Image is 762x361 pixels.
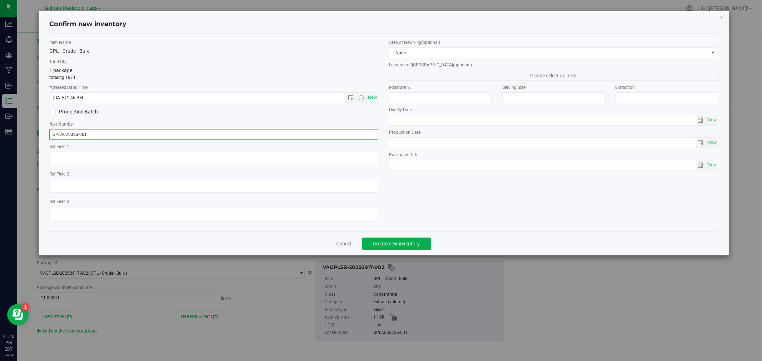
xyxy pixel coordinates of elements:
label: Item Name [49,39,378,46]
span: select [706,160,718,170]
span: select [696,160,706,170]
label: Total Qty [49,59,378,65]
span: None [389,48,709,58]
span: Set Current date [706,160,718,170]
label: Area of New Pkg [389,39,718,46]
span: (optional) [453,62,472,67]
a: Cancel [337,240,352,247]
span: (optional) [421,40,440,45]
span: Set Current date [367,92,379,103]
span: Open the time view [355,95,367,101]
button: Create new inventory [362,238,431,250]
span: select [706,138,718,148]
span: Set Current date [706,137,718,148]
div: GPL - Crude - Bulk [49,47,378,55]
label: Packaged Date [389,152,718,158]
span: 1 package [49,67,72,73]
label: Production Date [389,129,718,136]
span: select [706,115,718,125]
label: Extraction [616,84,718,91]
label: Use By Date [389,107,718,113]
span: Create new inventory [373,241,420,246]
label: Moisture % [389,84,492,91]
label: Created Date/Time [49,84,378,91]
h4: Confirm new inventory [49,20,126,29]
iframe: Resource center unread badge [21,303,30,311]
label: Lot Number [49,121,378,127]
label: Production Batch [49,108,208,116]
span: select [696,115,706,125]
label: Location of [GEOGRAPHIC_DATA] [389,62,718,68]
span: Please select an area [389,70,718,81]
span: select [696,138,706,148]
label: Ref Field 1 [49,143,378,150]
p: totaling 187 l [49,74,378,81]
label: Ref Field 2 [49,171,378,177]
span: Open the date view [345,95,357,101]
iframe: Resource center [7,304,29,325]
label: Ref Field 3 [49,198,378,205]
label: Serving Size [502,84,605,91]
span: Set Current date [706,115,718,125]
